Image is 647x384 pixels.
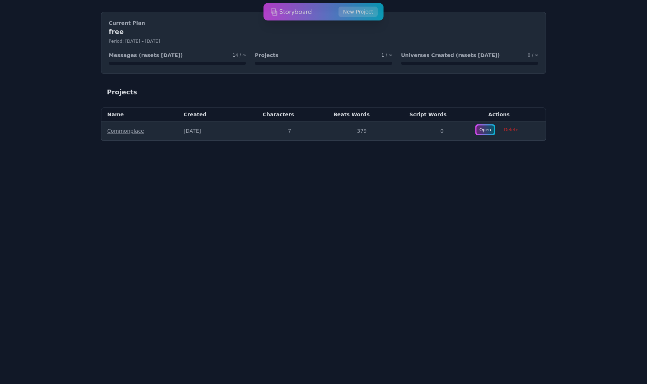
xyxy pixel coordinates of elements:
a: Commonplace [107,128,144,134]
h4: Projects [255,52,278,59]
a: Open [475,124,495,135]
th: Beats Words [300,108,376,121]
th: Characters [232,108,300,121]
h3: Current Plan [109,19,538,27]
p: free [109,27,538,37]
th: Created [178,108,232,121]
h4: Messages (resets [DATE]) [109,52,183,59]
span: Delete [500,125,523,135]
div: Open [476,125,494,134]
p: Period: [DATE] – [DATE] [109,38,538,44]
span: 14 / ∞ [232,52,246,58]
span: 0 / ∞ [528,52,538,58]
th: Actions [452,108,546,121]
td: [DATE] [178,121,232,141]
td: 7 [232,121,300,141]
img: storyboard [271,4,312,19]
th: Name [101,108,178,121]
button: New Project [339,7,378,17]
th: Script Words [375,108,452,121]
td: 379 [300,121,376,141]
h4: Universes Created (resets [DATE]) [401,52,500,59]
span: 1 / ∞ [381,52,392,58]
h2: Projects [107,87,137,97]
td: 0 [375,121,452,141]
